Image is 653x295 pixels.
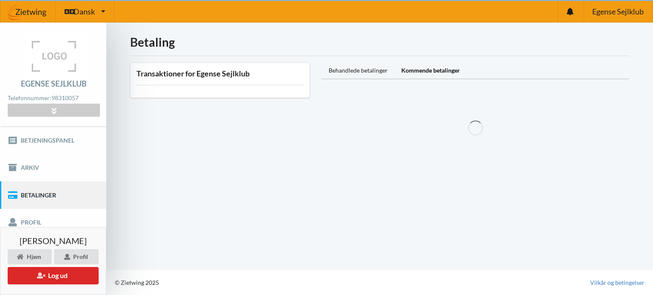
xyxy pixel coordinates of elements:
img: logo [22,32,86,80]
div: Kommende betalinger [395,62,467,79]
a: Vilkår og betingelser [590,278,644,287]
div: Telefonnummer: [8,93,99,104]
div: Hjem [8,249,52,264]
span: Egense Sejlklub [592,8,644,15]
strong: 98310057 [51,94,79,101]
h3: Transaktioner for Egense Sejlklub [136,69,304,79]
div: Behandlede betalinger [322,62,395,79]
span: Dansk [74,8,95,15]
div: Profil [54,249,99,264]
button: Log ud [8,267,99,284]
span: [PERSON_NAME] [20,236,87,245]
div: Egense Sejlklub [21,80,87,87]
h1: Betaling [130,34,629,50]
